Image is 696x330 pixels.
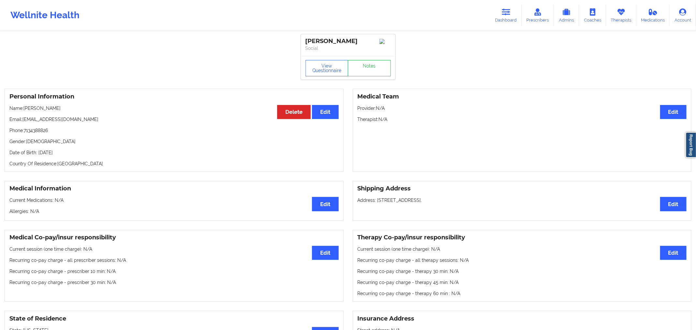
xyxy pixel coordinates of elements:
[358,257,687,263] p: Recurring co-pay charge - all therapy sessions : N/A
[686,132,696,158] a: Report Bug
[358,290,687,297] p: Recurring co-pay charge - therapy 60 min : N/A
[579,5,606,26] a: Coaches
[305,37,391,45] div: [PERSON_NAME]
[9,127,339,134] p: Phone: 7134388826
[9,105,339,112] p: Name: [PERSON_NAME]
[358,315,687,322] h3: Insurance Address
[554,5,579,26] a: Admins
[305,60,348,76] button: View Questionnaire
[358,234,687,241] h3: Therapy Co-pay/insur responsibility
[312,105,338,119] button: Edit
[9,185,339,192] h3: Medical Information
[358,279,687,286] p: Recurring co-pay charge - therapy 45 min : N/A
[522,5,554,26] a: Prescribers
[490,5,522,26] a: Dashboard
[660,246,687,260] button: Edit
[636,5,670,26] a: Medications
[358,185,687,192] h3: Shipping Address
[9,246,339,252] p: Current session (one time charge): N/A
[606,5,636,26] a: Therapists
[358,105,687,112] p: Provider: N/A
[358,197,687,203] p: Address: [STREET_ADDRESS].
[660,197,687,211] button: Edit
[9,257,339,263] p: Recurring co-pay charge - all prescriber sessions : N/A
[9,149,339,156] p: Date of Birth: [DATE]
[9,279,339,286] p: Recurring co-pay charge - prescriber 30 min : N/A
[9,160,339,167] p: Country Of Residence: [GEOGRAPHIC_DATA]
[660,105,687,119] button: Edit
[312,197,338,211] button: Edit
[312,246,338,260] button: Edit
[358,116,687,123] p: Therapist: N/A
[9,116,339,123] p: Email: [EMAIL_ADDRESS][DOMAIN_NAME]
[305,45,391,52] p: Social
[358,246,687,252] p: Current session (one time charge): N/A
[670,5,696,26] a: Account
[348,60,391,76] a: Notes
[9,93,339,100] h3: Personal Information
[9,234,339,241] h3: Medical Co-pay/insur responsibility
[379,39,391,44] img: Image%2Fplaceholer-image.png
[9,138,339,145] p: Gender: [DEMOGRAPHIC_DATA]
[358,268,687,275] p: Recurring co-pay charge - therapy 30 min : N/A
[9,315,339,322] h3: State of Residence
[277,105,311,119] button: Delete
[358,93,687,100] h3: Medical Team
[9,208,339,215] p: Allergies: N/A
[9,268,339,275] p: Recurring co-pay charge - prescriber 10 min : N/A
[9,197,339,203] p: Current Medications: N/A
